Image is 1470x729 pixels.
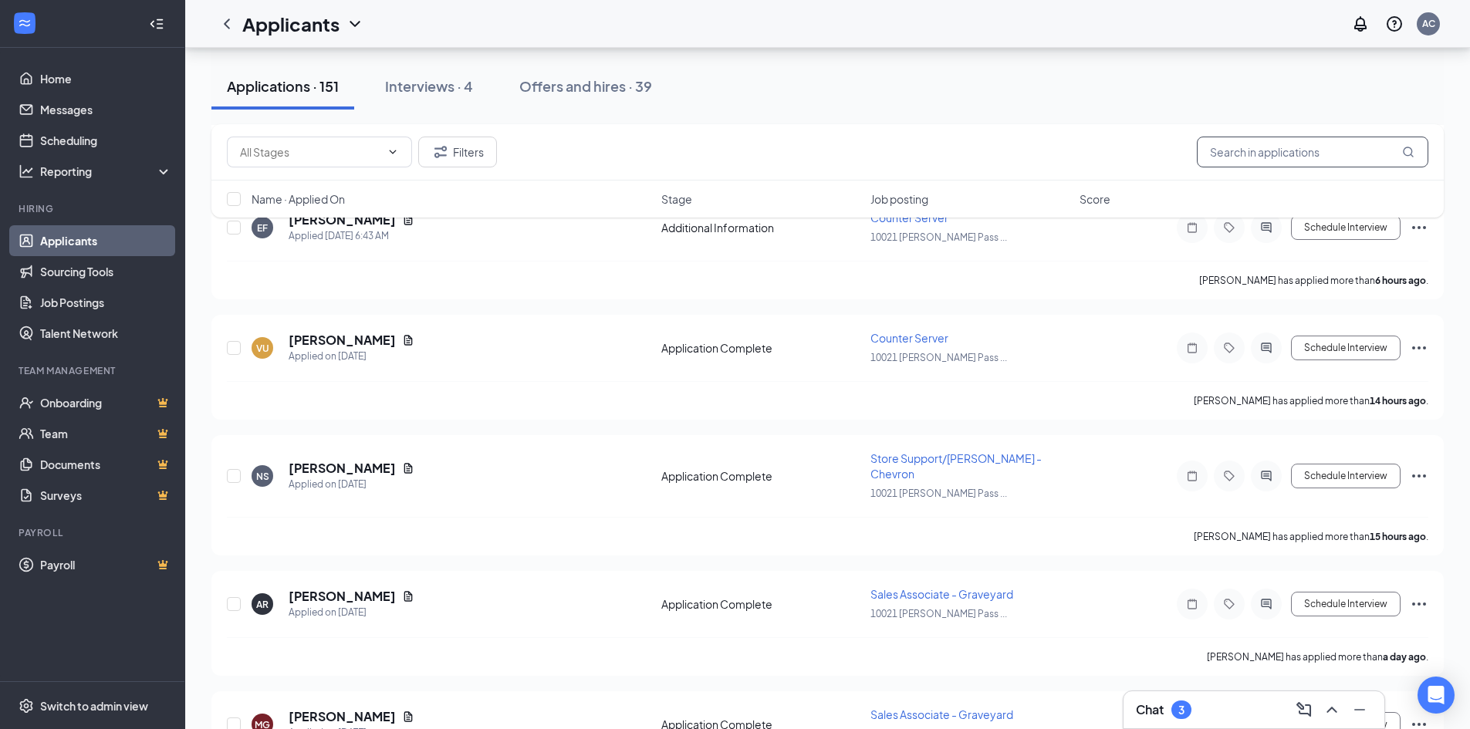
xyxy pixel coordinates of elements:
[1220,470,1239,482] svg: Tag
[870,331,948,345] span: Counter Server
[1199,274,1428,287] p: [PERSON_NAME] has applied more than .
[40,549,172,580] a: PayrollCrown
[431,143,450,161] svg: Filter
[40,125,172,156] a: Scheduling
[1418,677,1455,714] div: Open Intercom Messenger
[256,470,269,483] div: NS
[40,318,172,349] a: Talent Network
[256,598,269,611] div: AR
[1291,336,1401,360] button: Schedule Interview
[1197,137,1428,167] input: Search in applications
[402,710,414,723] svg: Document
[346,15,364,33] svg: ChevronDown
[418,137,497,167] button: Filter Filters
[385,76,473,96] div: Interviews · 4
[1178,704,1184,717] div: 3
[40,287,172,318] a: Job Postings
[1375,275,1426,286] b: 6 hours ago
[40,256,172,287] a: Sourcing Tools
[387,146,399,158] svg: ChevronDown
[661,468,861,484] div: Application Complete
[519,76,652,96] div: Offers and hires · 39
[1220,598,1239,610] svg: Tag
[256,342,269,355] div: VU
[289,332,396,349] h5: [PERSON_NAME]
[870,608,1007,619] span: 10021 [PERSON_NAME] Pass ...
[1136,701,1164,718] h3: Chat
[289,349,414,364] div: Applied on [DATE]
[40,225,172,256] a: Applicants
[149,16,164,32] svg: Collapse
[1295,700,1313,719] svg: ComposeMessage
[402,462,414,474] svg: Document
[1183,470,1201,482] svg: Note
[870,488,1007,499] span: 10021 [PERSON_NAME] Pass ...
[289,605,414,620] div: Applied on [DATE]
[1350,700,1369,719] svg: Minimize
[40,387,172,418] a: OnboardingCrown
[1183,342,1201,354] svg: Note
[40,698,148,714] div: Switch to admin view
[1080,191,1110,207] span: Score
[1183,598,1201,610] svg: Note
[1257,342,1276,354] svg: ActiveChat
[870,231,1007,243] span: 10021 [PERSON_NAME] Pass ...
[227,76,339,96] div: Applications · 151
[1194,394,1428,407] p: [PERSON_NAME] has applied more than .
[870,451,1042,481] span: Store Support/[PERSON_NAME] - Chevron
[870,352,1007,363] span: 10021 [PERSON_NAME] Pass ...
[870,587,1013,601] span: Sales Associate - Graveyard
[1402,146,1414,158] svg: MagnifyingGlass
[252,191,345,207] span: Name · Applied On
[870,191,928,207] span: Job posting
[40,63,172,94] a: Home
[1370,395,1426,407] b: 14 hours ago
[1370,531,1426,542] b: 15 hours ago
[661,191,692,207] span: Stage
[1323,700,1341,719] svg: ChevronUp
[242,11,340,37] h1: Applicants
[1410,467,1428,485] svg: Ellipses
[1347,697,1372,722] button: Minimize
[19,202,169,215] div: Hiring
[1291,464,1401,488] button: Schedule Interview
[1410,339,1428,357] svg: Ellipses
[19,164,34,179] svg: Analysis
[1320,697,1344,722] button: ChevronUp
[289,228,414,244] div: Applied [DATE] 6:43 AM
[1194,530,1428,543] p: [PERSON_NAME] has applied more than .
[289,460,396,477] h5: [PERSON_NAME]
[40,418,172,449] a: TeamCrown
[870,707,1013,721] span: Sales Associate - Graveyard
[1207,650,1428,663] p: [PERSON_NAME] has applied more than .
[19,364,169,377] div: Team Management
[289,588,396,605] h5: [PERSON_NAME]
[40,94,172,125] a: Messages
[40,164,173,179] div: Reporting
[19,698,34,714] svg: Settings
[289,477,414,492] div: Applied on [DATE]
[1383,651,1426,663] b: a day ago
[1257,598,1276,610] svg: ActiveChat
[1220,342,1239,354] svg: Tag
[1292,697,1316,722] button: ComposeMessage
[240,143,380,160] input: All Stages
[1422,17,1435,30] div: AC
[17,15,32,31] svg: WorkstreamLogo
[1410,595,1428,613] svg: Ellipses
[1351,15,1370,33] svg: Notifications
[40,480,172,511] a: SurveysCrown
[661,596,861,612] div: Application Complete
[402,334,414,346] svg: Document
[661,340,861,356] div: Application Complete
[289,708,396,725] h5: [PERSON_NAME]
[40,449,172,480] a: DocumentsCrown
[218,15,236,33] svg: ChevronLeft
[1291,592,1401,616] button: Schedule Interview
[1385,15,1404,33] svg: QuestionInfo
[402,590,414,602] svg: Document
[19,526,169,539] div: Payroll
[1257,470,1276,482] svg: ActiveChat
